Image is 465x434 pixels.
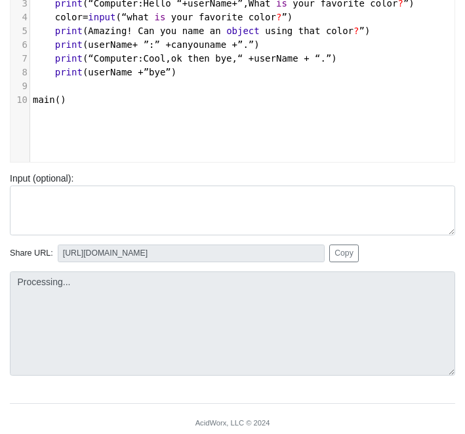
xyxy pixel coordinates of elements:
[215,53,232,64] span: bye
[265,26,293,36] span: using
[195,418,270,429] div: AcidWorx, LLC © 2024
[10,93,30,107] div: 10
[249,39,254,50] span: ”
[121,12,149,22] span: “what
[182,26,205,36] span: name
[88,12,115,22] span: input
[304,53,309,64] span: +
[10,79,30,93] div: 9
[88,53,138,64] span: “Computer
[10,52,30,66] div: 7
[55,26,83,36] span: print
[144,39,149,50] span: ”
[58,245,325,262] input: No share available yet
[315,53,320,64] span: “
[160,26,176,36] span: you
[33,94,66,105] span: ()
[354,26,359,36] span: ?
[33,53,337,64] span: ( : , , . )
[10,24,30,38] div: 5
[132,39,138,50] span: +
[88,67,132,77] span: userName
[329,245,359,262] button: Copy
[281,12,287,22] span: ”
[237,53,243,64] span: “
[10,10,30,24] div: 4
[359,26,364,36] span: ”
[33,39,260,50] span: ( : . )
[249,12,276,22] span: color
[155,12,166,22] span: is
[10,38,30,52] div: 6
[127,26,132,36] span: !
[88,26,127,36] span: Amazing
[232,39,237,50] span: +
[33,12,293,22] span: ( )
[326,26,354,36] span: color
[249,53,254,64] span: +
[165,39,171,50] span: +
[254,53,298,64] span: userName
[144,53,166,64] span: Cool
[298,26,321,36] span: that
[144,67,171,77] span: ”bye”
[199,12,243,22] span: favorite
[55,53,83,64] span: print
[55,67,83,77] span: print
[237,39,243,50] span: ”
[276,12,281,22] span: ?
[138,67,143,77] span: +
[171,12,193,22] span: your
[83,12,88,22] span: =
[10,247,53,260] span: Share URL:
[326,53,331,64] span: ”
[33,67,176,77] span: ( )
[33,94,55,105] span: main
[171,53,182,64] span: ok
[226,26,260,36] span: object
[10,66,30,79] div: 8
[138,26,154,36] span: Can
[88,39,132,50] span: userName
[188,53,210,64] span: then
[55,12,83,22] span: color
[155,39,160,50] span: ”
[33,26,370,36] span: ( )
[210,26,221,36] span: an
[55,39,83,50] span: print
[171,39,226,50] span: canyouname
